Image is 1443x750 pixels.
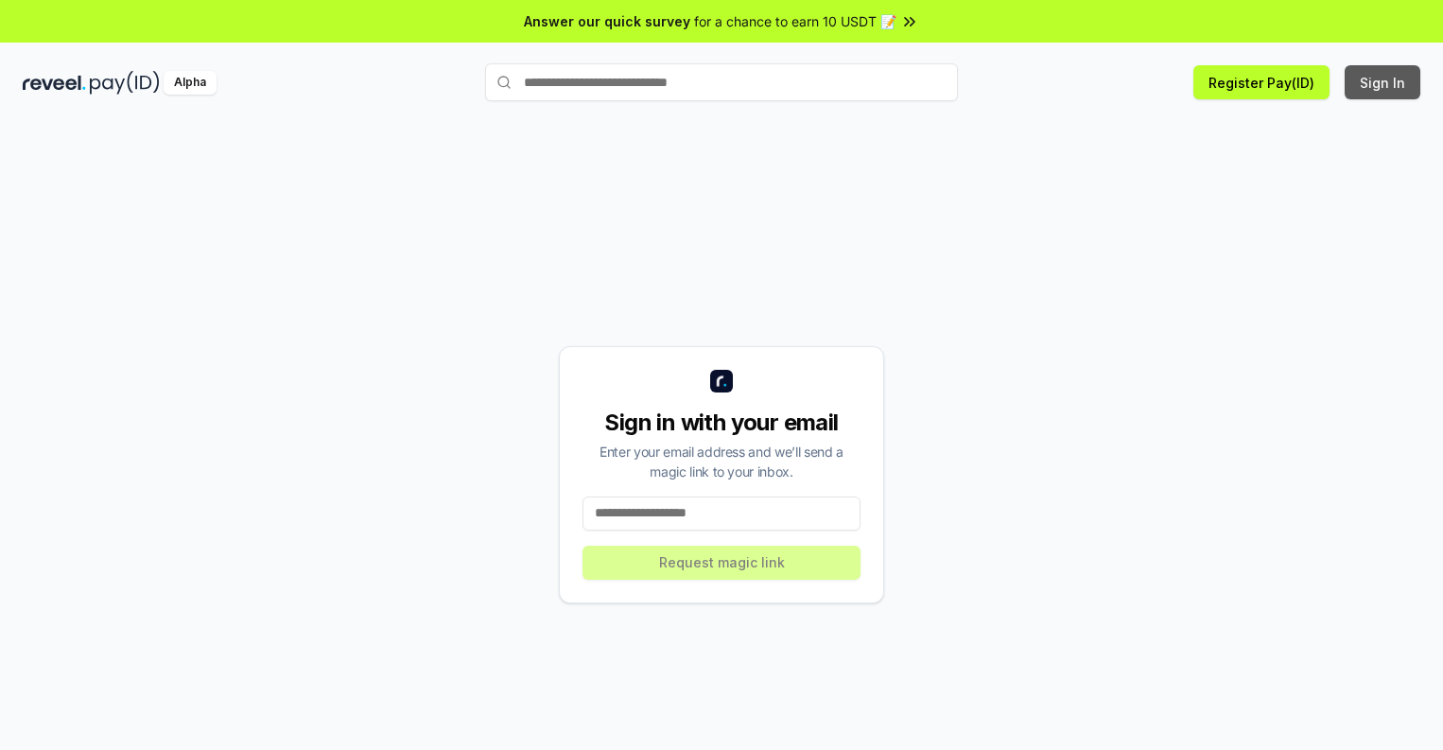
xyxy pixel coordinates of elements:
[1193,65,1330,99] button: Register Pay(ID)
[90,71,160,95] img: pay_id
[694,11,896,31] span: for a chance to earn 10 USDT 📝
[1345,65,1420,99] button: Sign In
[582,408,861,438] div: Sign in with your email
[23,71,86,95] img: reveel_dark
[582,442,861,481] div: Enter your email address and we’ll send a magic link to your inbox.
[164,71,217,95] div: Alpha
[524,11,690,31] span: Answer our quick survey
[710,370,733,392] img: logo_small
